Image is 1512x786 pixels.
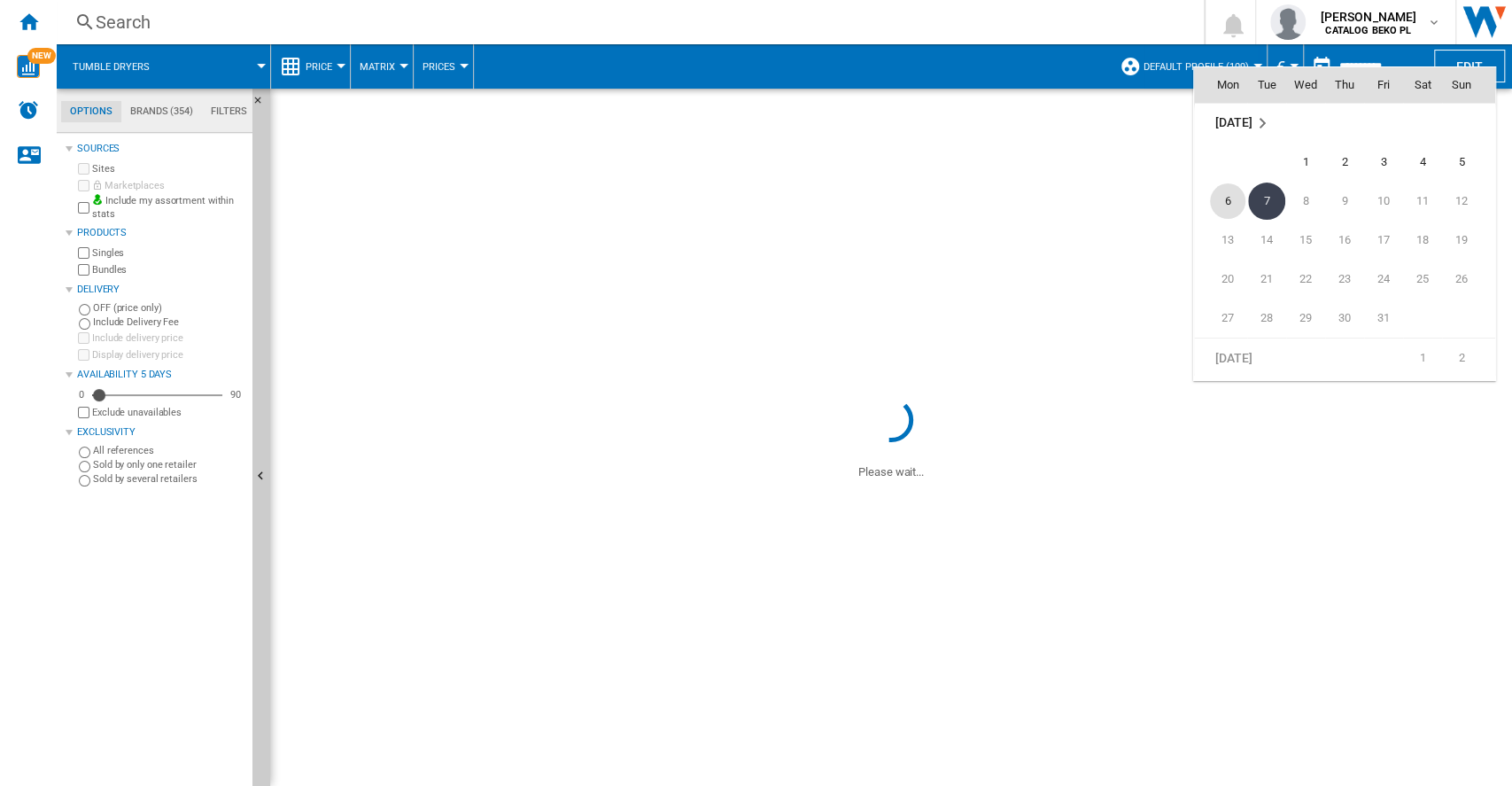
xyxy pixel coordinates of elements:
td: Thursday October 30 2025 [1325,299,1364,339]
span: 1 [1288,144,1323,180]
tr: Week 3 [1194,221,1495,260]
span: 5 [1444,144,1479,180]
td: Monday October 13 2025 [1194,221,1247,260]
tr: Week 1 [1194,143,1495,182]
td: Tuesday October 14 2025 [1247,221,1286,260]
th: Thu [1325,67,1364,103]
td: Sunday October 26 2025 [1442,260,1495,299]
td: Saturday October 18 2025 [1403,221,1442,260]
td: Monday October 27 2025 [1194,299,1247,339]
tr: Week 1 [1194,339,1495,378]
span: [DATE] [1215,115,1252,129]
td: Thursday October 2 2025 [1325,143,1364,182]
tr: Week 2 [1194,182,1495,221]
span: 4 [1405,144,1440,180]
td: Wednesday October 1 2025 [1286,143,1325,182]
tr: Week 4 [1194,260,1495,299]
th: Fri [1364,67,1403,103]
tr: Week undefined [1194,104,1495,144]
span: [DATE] [1215,351,1252,365]
th: Mon [1194,67,1247,103]
td: Saturday October 4 2025 [1403,143,1442,182]
td: Tuesday October 28 2025 [1247,299,1286,339]
span: 2 [1327,144,1362,180]
td: Friday October 17 2025 [1364,221,1403,260]
td: Friday October 24 2025 [1364,260,1403,299]
span: 3 [1366,144,1401,180]
td: Monday October 6 2025 [1194,182,1247,221]
td: Sunday October 12 2025 [1442,182,1495,221]
span: 7 [1248,183,1285,220]
th: Wed [1286,67,1325,103]
td: Wednesday October 22 2025 [1286,260,1325,299]
td: Sunday November 2 2025 [1442,339,1495,378]
th: Tue [1247,67,1286,103]
td: Friday October 10 2025 [1364,182,1403,221]
td: Tuesday October 21 2025 [1247,260,1286,299]
tr: Week 5 [1194,299,1495,339]
td: Friday October 3 2025 [1364,143,1403,182]
td: Saturday October 25 2025 [1403,260,1442,299]
td: Monday October 20 2025 [1194,260,1247,299]
td: Thursday October 23 2025 [1325,260,1364,299]
md-calendar: Calendar [1194,67,1495,380]
th: Sun [1442,67,1495,103]
td: Friday October 31 2025 [1364,299,1403,339]
th: Sat [1403,67,1442,103]
td: Sunday October 5 2025 [1442,143,1495,182]
td: Saturday October 11 2025 [1403,182,1442,221]
td: Wednesday October 15 2025 [1286,221,1325,260]
td: Saturday November 1 2025 [1403,339,1442,378]
td: October 2025 [1194,104,1495,144]
td: Thursday October 9 2025 [1325,182,1364,221]
td: Tuesday October 7 2025 [1247,182,1286,221]
span: 6 [1210,183,1245,219]
td: Thursday October 16 2025 [1325,221,1364,260]
td: Wednesday October 29 2025 [1286,299,1325,339]
td: Sunday October 19 2025 [1442,221,1495,260]
td: Wednesday October 8 2025 [1286,182,1325,221]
